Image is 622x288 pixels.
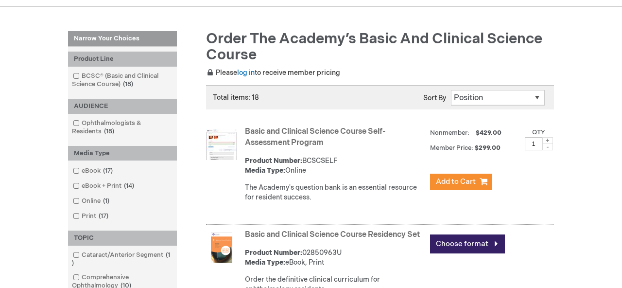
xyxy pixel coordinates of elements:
[525,137,542,150] input: Qty
[101,167,115,175] span: 17
[206,232,237,263] img: Basic and Clinical Science Course Residency Set
[70,181,138,191] a: eBook + Print14
[121,182,137,190] span: 14
[245,249,302,257] strong: Product Number:
[245,248,425,268] div: 02850963U eBook, Print
[430,144,473,152] strong: Member Price:
[68,231,177,246] div: TOPIC
[245,230,420,239] a: Basic and Clinical Science Course Residency Set
[121,80,136,88] span: 18
[430,174,492,190] button: Add to Cart
[237,69,255,77] a: log in
[70,119,174,136] a: Ophthalmologists & Residents18
[70,166,117,176] a: eBook17
[245,156,425,176] div: BCSCSELF Online
[206,69,340,77] span: Please to receive member pricing
[68,31,177,47] strong: Narrow Your Choices
[532,128,545,136] label: Qty
[245,183,425,202] div: The Academy's question bank is an essential resource for resident success.
[206,30,542,64] span: Order the Academy’s Basic and Clinical Science Course
[70,251,174,268] a: Cataract/Anterior Segment1
[102,127,117,135] span: 18
[245,157,302,165] strong: Product Number:
[70,72,174,89] a: BCSC® (Basic and Clinical Science Course)18
[101,197,112,205] span: 1
[245,166,285,175] strong: Media Type:
[430,127,469,139] strong: Nonmember:
[206,129,237,160] img: Basic and Clinical Science Course Self-Assessment Program
[436,177,476,186] span: Add to Cart
[245,258,285,267] strong: Media Type:
[96,212,111,220] span: 17
[474,129,503,137] span: $429.00
[68,99,177,114] div: AUDIENCE
[213,93,259,102] span: Total items: 18
[475,144,502,152] span: $299.00
[430,234,505,253] a: Choose format
[70,212,112,221] a: Print17
[68,146,177,161] div: Media Type
[245,127,385,147] a: Basic and Clinical Science Course Self-Assessment Program
[70,197,113,206] a: Online1
[68,52,177,67] div: Product Line
[423,94,446,102] label: Sort By
[72,251,170,267] span: 1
